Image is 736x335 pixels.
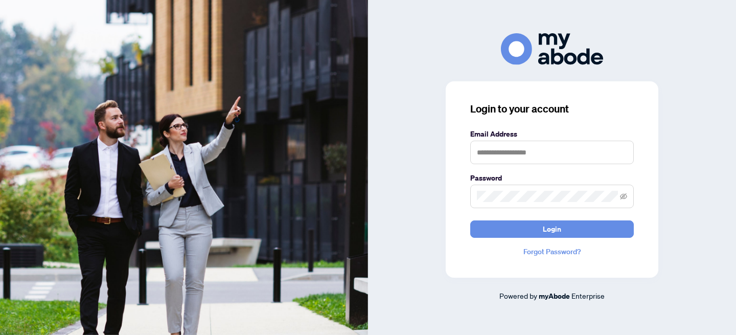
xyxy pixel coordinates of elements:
[501,33,603,64] img: ma-logo
[470,220,634,238] button: Login
[620,193,627,200] span: eye-invisible
[470,172,634,184] label: Password
[470,246,634,257] a: Forgot Password?
[539,291,570,302] a: myAbode
[470,128,634,140] label: Email Address
[499,291,537,300] span: Powered by
[470,102,634,116] h3: Login to your account
[543,221,561,237] span: Login
[571,291,605,300] span: Enterprise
